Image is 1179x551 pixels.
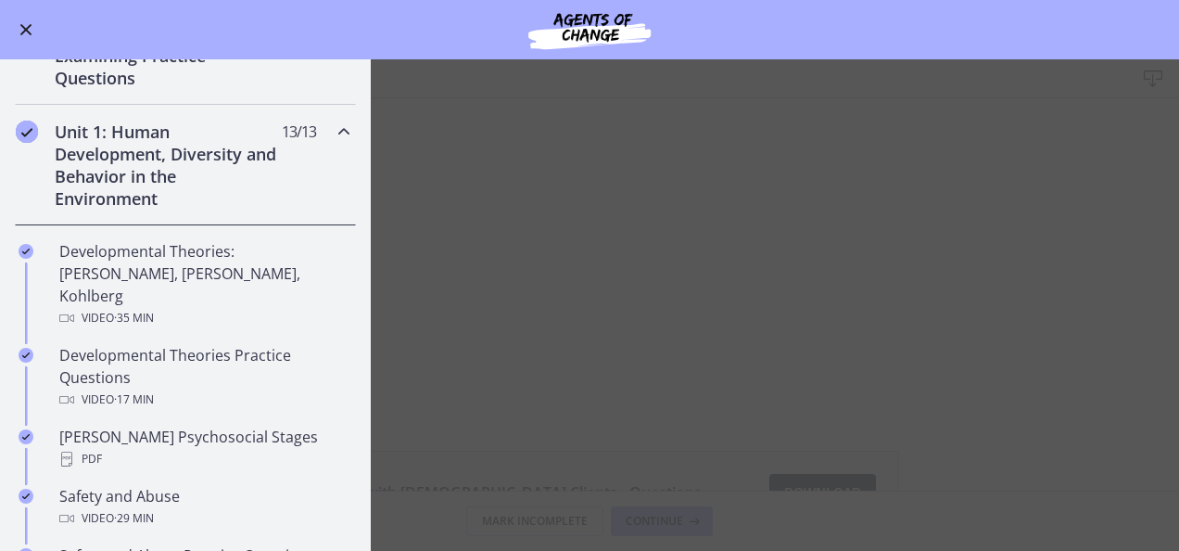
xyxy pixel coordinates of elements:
[55,121,281,210] h2: Unit 1: Human Development, Diversity and Behavior in the Environment
[282,121,316,143] span: 13 / 13
[114,389,154,411] span: · 17 min
[59,389,349,411] div: Video
[15,19,37,41] button: Enable menu
[16,121,38,143] i: Completed
[114,307,154,329] span: · 35 min
[59,240,349,329] div: Developmental Theories: [PERSON_NAME], [PERSON_NAME], Kohlberg
[19,348,33,363] i: Completed
[19,244,33,259] i: Completed
[114,507,154,530] span: · 29 min
[59,507,349,530] div: Video
[59,485,349,530] div: Safety and Abuse
[19,429,33,444] i: Completed
[59,448,349,470] div: PDF
[59,426,349,470] div: [PERSON_NAME] Psychosocial Stages
[19,489,33,504] i: Completed
[478,7,701,52] img: Agents of Change
[59,307,349,329] div: Video
[59,344,349,411] div: Developmental Theories Practice Questions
